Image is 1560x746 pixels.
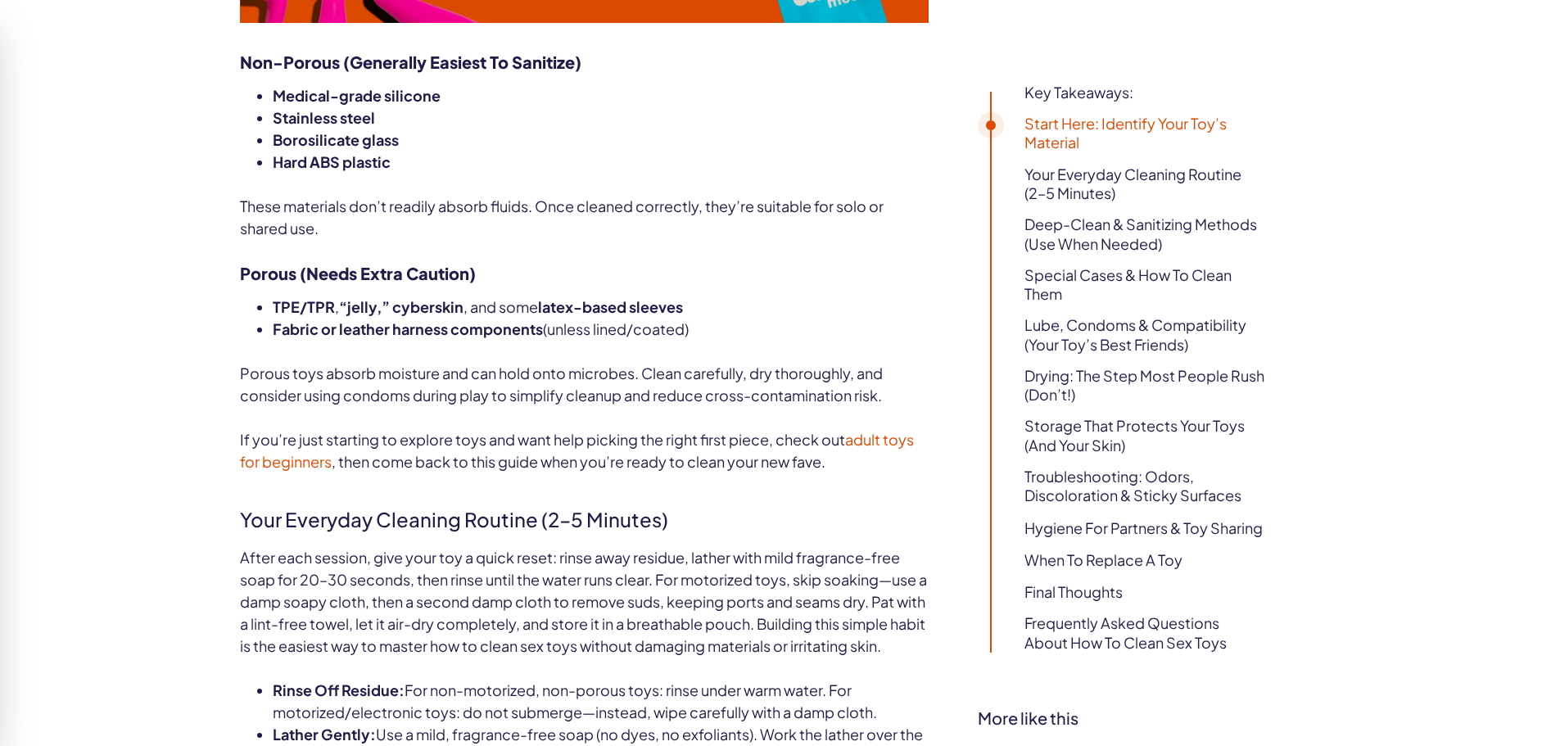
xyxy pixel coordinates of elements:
[273,319,543,338] b: Fabric or leather harness components
[240,548,927,655] span: After each session, give your toy a quick reset: rinse away residue, lather with mild fragrance-f...
[240,364,883,405] span: Porous toys absorb moisture and can hold onto microbes. Clean carefully, dry thoroughly, and cons...
[273,725,376,744] b: Lather Gently:
[1024,613,1264,652] a: Frequently Asked Questions About How To Clean Sex Toys
[1024,417,1264,455] a: Storage That Protects Your Toys (And Your Skin)
[1024,265,1264,304] a: Special Cases & How To Clean Them
[240,263,476,283] b: Porous (Needs Extra Caution)
[538,297,683,316] b: latex-based sleeves
[1024,114,1264,152] a: Start Here: Identify Your Toy’s Material
[273,297,335,316] b: TPE/TPR
[273,86,441,105] b: Medical-grade silicone
[1024,316,1264,355] a: Lube, Condoms & Compatibility (Your Toy’s Best Friends)
[273,130,399,149] b: Borosilicate glass
[339,297,463,316] b: “jelly,” cyberskin
[1024,366,1264,405] a: Drying: The Step Most People Rush (Don’t!)
[240,197,884,237] span: These materials don’t readily absorb fluids. Once cleaned correctly, they’re suitable for solo or...
[1024,467,1264,505] a: Troubleshooting: Odors, Discoloration & Sticky Surfaces
[273,108,375,127] b: Stainless steel
[463,297,538,316] span: , and some
[273,680,405,699] b: Rinse Off Residue:
[273,680,877,721] span: For non-motorized, non-porous toys: rinse under warm water. For motorized/electronic toys: do not...
[240,430,845,449] span: If you’re just starting to explore toys and want help picking the right first piece, check out
[1024,518,1263,537] a: Hygiene For Partners & Toy Sharing
[1024,83,1133,102] a: Key Takeaways:
[1024,165,1264,203] a: Your Everyday Cleaning Routine (2–5 Minutes)
[1024,582,1123,601] a: Final Thoughts
[335,297,339,316] span: ,
[240,430,914,471] a: adult toys for beginners
[273,152,391,171] b: Hard ABS plastic
[978,707,1321,730] h3: More like this
[1024,550,1182,569] a: When To Replace A Toy
[1024,215,1264,253] a: Deep-Clean & Sanitizing Methods (Use When Needed)
[240,52,581,72] b: Non-Porous (Generally Easiest To Sanitize)
[332,452,825,471] span: , then come back to this guide when you’re ready to clean your new fave.
[543,319,689,338] span: (unless lined/coated)
[240,495,929,534] h2: Your Everyday Cleaning Routine (2–5 Minutes)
